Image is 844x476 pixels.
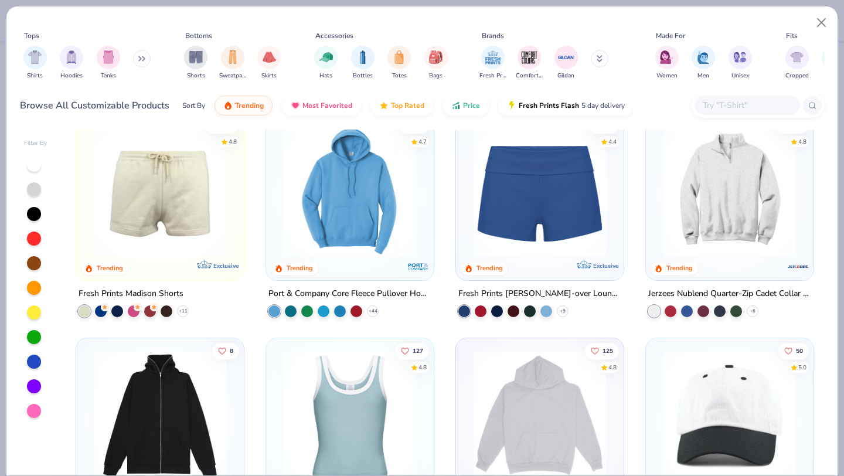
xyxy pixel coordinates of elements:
[655,46,679,80] button: filter button
[184,46,207,80] button: filter button
[319,50,333,64] img: Hats Image
[353,72,373,80] span: Bottles
[28,50,42,64] img: Shirts Image
[603,348,613,353] span: 125
[656,72,678,80] span: Women
[798,137,806,146] div: 4.8
[23,46,47,80] div: filter for Shirts
[660,50,673,64] img: Women Image
[315,30,353,41] div: Accessories
[424,46,448,80] div: filter for Bags
[257,46,281,80] div: filter for Skirts
[407,255,430,278] img: Port & Company logo
[557,49,575,66] img: Gildan Image
[229,137,237,146] div: 4.8
[611,124,755,257] img: 2b7564bd-f87b-4f7f-9c6b-7cf9a6c4e730
[593,262,618,270] span: Exclusive
[729,46,752,80] div: filter for Unisex
[379,101,389,110] img: TopRated.gif
[778,342,809,359] button: Like
[184,46,207,80] div: filter for Shorts
[418,363,427,372] div: 4.8
[775,117,809,133] button: Like
[23,46,47,80] button: filter button
[278,124,422,257] img: 1593a31c-dba5-4ff5-97bf-ef7c6ca295f9
[314,46,338,80] div: filter for Hats
[463,101,480,110] span: Price
[796,348,803,353] span: 50
[424,46,448,80] button: filter button
[692,46,715,80] button: filter button
[560,308,566,315] span: + 9
[786,255,809,278] img: Jerzees logo
[697,50,710,64] img: Men Image
[608,137,617,146] div: 4.4
[60,72,83,80] span: Hoodies
[263,50,276,64] img: Skirts Image
[179,308,188,315] span: + 11
[484,49,502,66] img: Fresh Prints Image
[24,30,39,41] div: Tops
[219,72,246,80] span: Sweatpants
[608,363,617,372] div: 4.8
[230,348,234,353] span: 8
[395,342,429,359] button: Like
[702,98,792,112] input: Try "T-Shirt"
[418,137,427,146] div: 4.7
[369,308,377,315] span: + 44
[387,46,411,80] button: filter button
[585,342,619,359] button: Like
[189,50,203,64] img: Shorts Image
[182,100,205,111] div: Sort By
[102,50,115,64] img: Tanks Image
[257,46,281,80] button: filter button
[392,72,407,80] span: Totes
[24,139,47,148] div: Filter By
[655,46,679,80] div: filter for Women
[479,72,506,80] span: Fresh Prints
[356,50,369,64] img: Bottles Image
[588,117,619,133] button: Like
[261,72,277,80] span: Skirts
[785,46,809,80] div: filter for Cropped
[97,46,120,80] div: filter for Tanks
[88,124,232,257] img: 57e454c6-5c1c-4246-bc67-38b41f84003c
[785,46,809,80] button: filter button
[658,124,802,257] img: ff4ddab5-f3f6-4a83-b930-260fe1a46572
[785,72,809,80] span: Cropped
[302,101,352,110] span: Most Favorited
[20,98,169,113] div: Browse All Customizable Products
[557,72,574,80] span: Gildan
[554,46,578,80] div: filter for Gildan
[235,101,264,110] span: Trending
[516,46,543,80] div: filter for Comfort Colors
[213,342,240,359] button: Like
[554,46,578,80] button: filter button
[351,46,375,80] div: filter for Bottles
[729,46,752,80] button: filter button
[648,287,811,301] div: Jerzees Nublend Quarter-Zip Cadet Collar Sweatshirt
[458,287,621,301] div: Fresh Prints [PERSON_NAME]-over Lounge Shorts
[185,30,212,41] div: Bottoms
[468,124,612,257] img: d60be0fe-5443-43a1-ac7f-73f8b6aa2e6e
[60,46,83,80] div: filter for Hoodies
[60,46,83,80] button: filter button
[519,101,579,110] span: Fresh Prints Flash
[733,50,747,64] img: Unisex Image
[798,363,806,372] div: 5.0
[413,348,423,353] span: 127
[656,30,685,41] div: Made For
[429,50,442,64] img: Bags Image
[507,101,516,110] img: flash.gif
[731,72,749,80] span: Unisex
[391,101,424,110] span: Top Rated
[268,287,431,301] div: Port & Company Core Fleece Pullover Hooded Sweatshirt
[790,50,804,64] img: Cropped Image
[750,308,755,315] span: + 6
[226,50,239,64] img: Sweatpants Image
[319,72,332,80] span: Hats
[692,46,715,80] div: filter for Men
[27,72,43,80] span: Shirts
[314,46,338,80] button: filter button
[479,46,506,80] div: filter for Fresh Prints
